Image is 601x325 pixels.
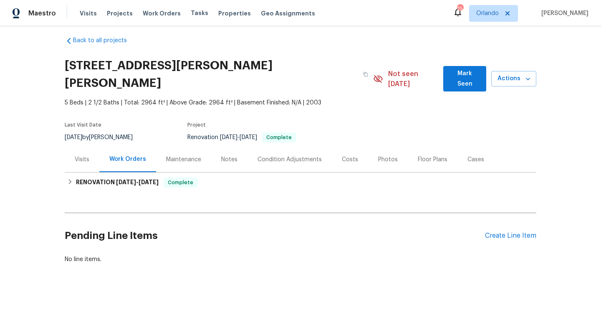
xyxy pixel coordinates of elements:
[139,179,159,185] span: [DATE]
[116,179,159,185] span: -
[164,179,197,186] span: Complete
[221,155,237,164] div: Notes
[388,69,439,89] span: Not seen [DATE]
[65,135,82,140] span: [DATE]
[498,74,530,84] span: Actions
[28,8,56,18] span: Maestro
[378,155,398,164] div: Photos
[65,99,373,107] span: 5 Beds | 2 1/2 Baths | Total: 2964 ft² | Above Grade: 2964 ft² | Basement Finished: N/A | 2003
[80,9,97,18] span: Visits
[107,9,133,18] span: Projects
[263,135,295,140] span: Complete
[467,155,484,164] div: Cases
[261,9,315,18] span: Geo Assignments
[218,9,251,18] span: Properties
[65,122,101,127] span: Last Visit Date
[443,66,486,91] button: Mark Seen
[75,155,89,164] div: Visits
[166,155,201,164] div: Maintenance
[187,135,296,140] span: Renovation
[143,9,181,18] span: Work Orders
[187,122,206,127] span: Project
[258,155,322,164] div: Condition Adjustments
[65,216,485,255] h2: Pending Line Items
[65,132,143,142] div: by [PERSON_NAME]
[116,179,136,185] span: [DATE]
[65,36,145,45] a: Back to all projects
[358,67,373,82] button: Copy Address
[450,69,480,89] span: Mark Seen
[65,57,358,92] h2: [STREET_ADDRESS][PERSON_NAME][PERSON_NAME]
[491,71,536,86] button: Actions
[220,135,237,140] span: [DATE]
[342,155,358,164] div: Costs
[418,155,447,164] div: Floor Plans
[485,232,536,240] div: Create Line Item
[65,173,536,193] div: RENOVATION [DATE]-[DATE]Complete
[538,9,588,18] span: [PERSON_NAME]
[220,135,257,140] span: -
[240,135,257,140] span: [DATE]
[109,155,146,164] div: Work Orders
[457,5,463,13] div: 25
[476,9,499,18] span: Orlando
[65,255,536,264] div: No line items.
[76,178,159,188] h6: RENOVATION
[191,10,208,16] span: Tasks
